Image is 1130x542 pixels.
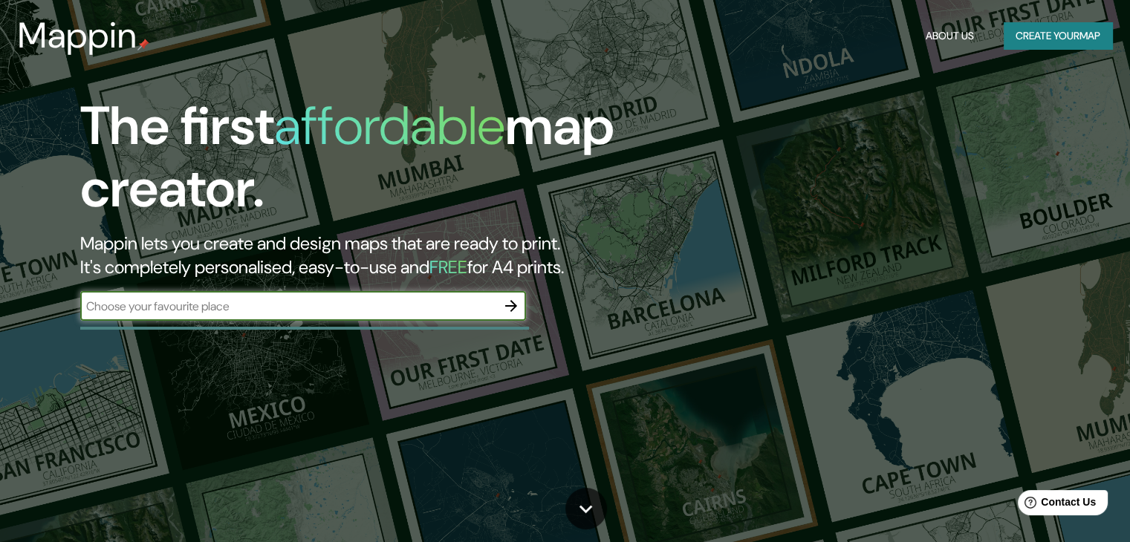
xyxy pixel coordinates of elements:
[18,15,137,56] h3: Mappin
[137,39,149,50] img: mappin-pin
[80,95,646,232] h1: The first map creator.
[80,298,496,315] input: Choose your favourite place
[80,232,646,279] h2: Mappin lets you create and design maps that are ready to print. It's completely personalised, eas...
[998,484,1114,526] iframe: Help widget launcher
[920,22,980,50] button: About Us
[429,255,467,278] h5: FREE
[1004,22,1112,50] button: Create yourmap
[274,91,505,160] h1: affordable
